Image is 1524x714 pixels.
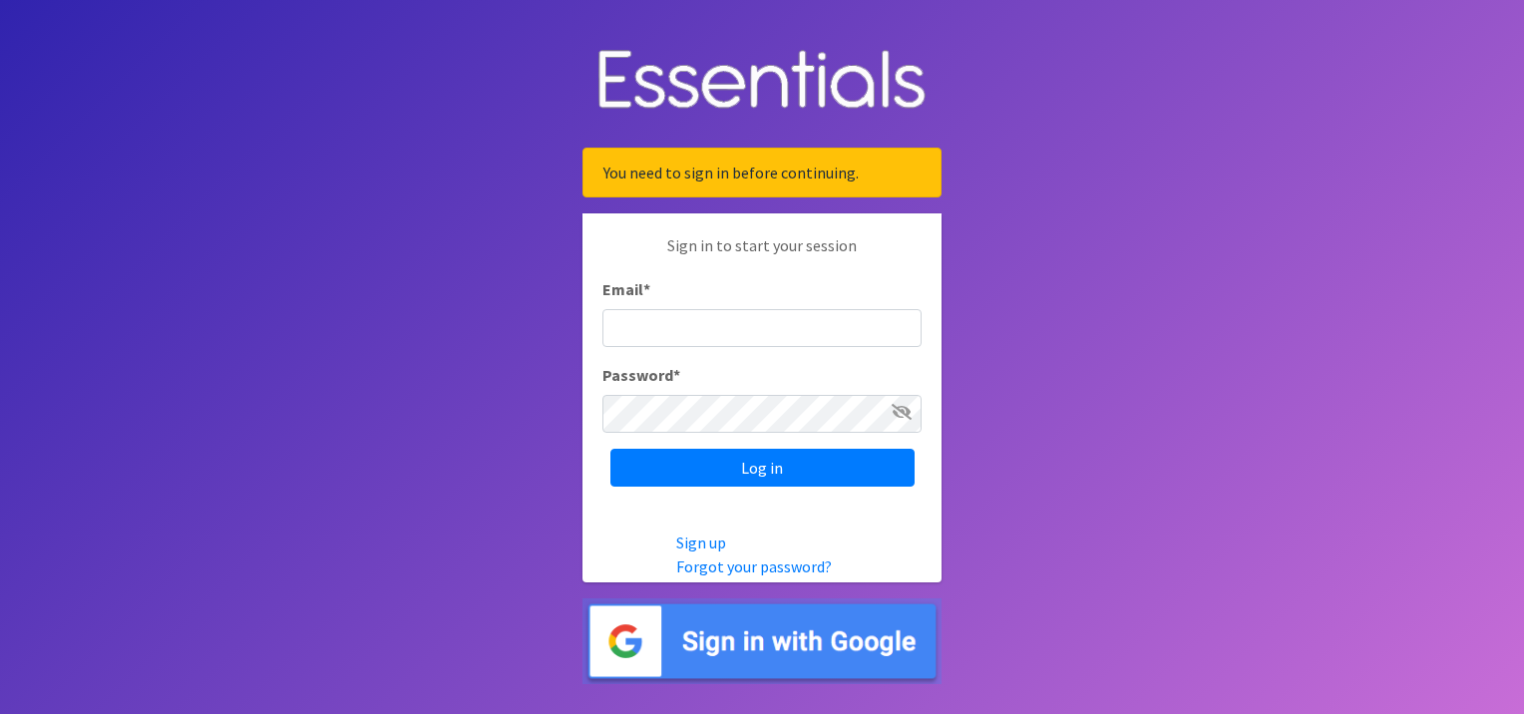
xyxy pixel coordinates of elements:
label: Email [602,277,650,301]
input: Log in [610,449,915,487]
p: Sign in to start your session [602,233,922,277]
label: Password [602,363,680,387]
img: Sign in with Google [582,598,942,685]
img: Human Essentials [582,30,942,133]
a: Sign up [676,533,726,552]
a: Forgot your password? [676,556,832,576]
div: You need to sign in before continuing. [582,148,942,197]
abbr: required [673,365,680,385]
abbr: required [643,279,650,299]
